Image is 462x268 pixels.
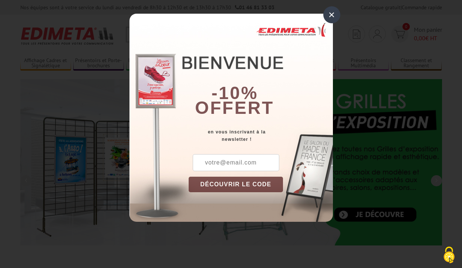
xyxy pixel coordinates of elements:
[436,243,462,268] button: Cookies (fenêtre modale)
[193,154,279,171] input: votre@email.com
[212,83,258,103] b: -10%
[195,98,274,118] font: offert
[440,246,458,264] img: Cookies (fenêtre modale)
[189,128,333,143] div: en vous inscrivant à la newsletter !
[189,177,283,192] button: DÉCOUVRIR LE CODE
[323,6,340,23] div: ×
